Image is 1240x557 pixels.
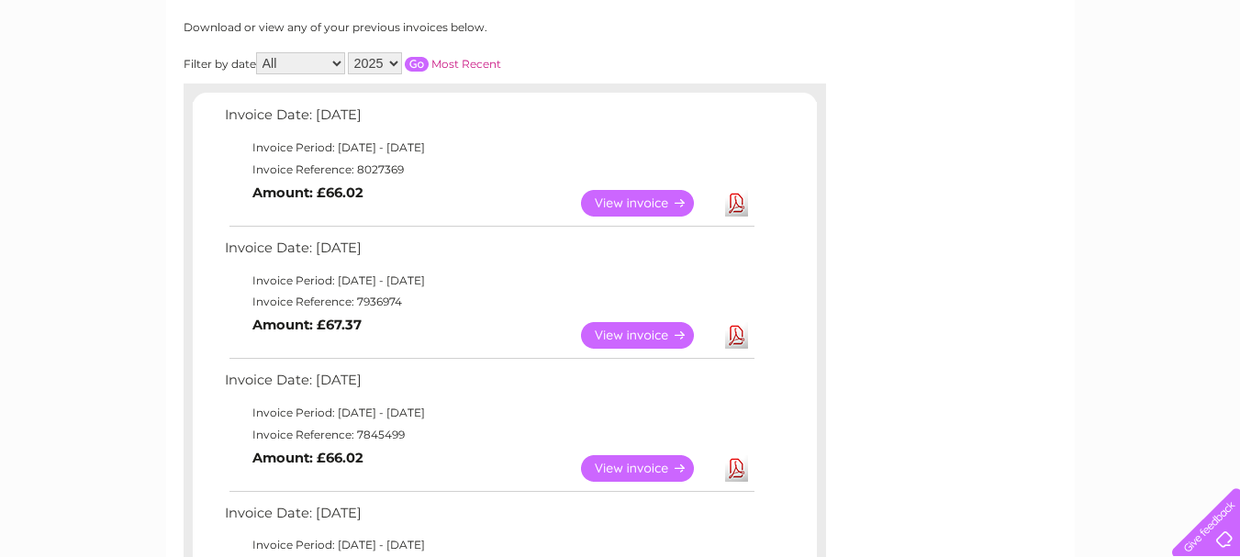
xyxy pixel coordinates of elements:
[184,52,665,74] div: Filter by date
[894,9,1021,32] a: 0333 014 3131
[43,48,137,104] img: logo.png
[1118,78,1163,92] a: Contact
[220,402,757,424] td: Invoice Period: [DATE] - [DATE]
[1014,78,1069,92] a: Telecoms
[963,78,1003,92] a: Energy
[220,291,757,313] td: Invoice Reference: 7936974
[581,190,716,217] a: View
[725,322,748,349] a: Download
[252,450,363,466] b: Amount: £66.02
[252,184,363,201] b: Amount: £66.02
[220,368,757,402] td: Invoice Date: [DATE]
[1179,78,1223,92] a: Log out
[431,57,501,71] a: Most Recent
[184,21,665,34] div: Download or view any of your previous invoices below.
[1080,78,1107,92] a: Blog
[917,78,952,92] a: Water
[187,10,1055,89] div: Clear Business is a trading name of Verastar Limited (registered in [GEOGRAPHIC_DATA] No. 3667643...
[220,534,757,556] td: Invoice Period: [DATE] - [DATE]
[220,270,757,292] td: Invoice Period: [DATE] - [DATE]
[581,455,716,482] a: View
[220,137,757,159] td: Invoice Period: [DATE] - [DATE]
[220,159,757,181] td: Invoice Reference: 8027369
[725,455,748,482] a: Download
[220,424,757,446] td: Invoice Reference: 7845499
[581,322,716,349] a: View
[220,501,757,535] td: Invoice Date: [DATE]
[725,190,748,217] a: Download
[252,317,362,333] b: Amount: £67.37
[220,103,757,137] td: Invoice Date: [DATE]
[220,236,757,270] td: Invoice Date: [DATE]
